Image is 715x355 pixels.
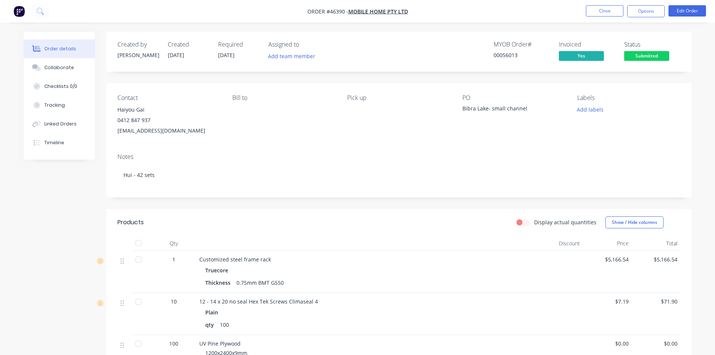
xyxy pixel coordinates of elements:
img: Factory [14,6,25,17]
div: Labels [577,94,680,101]
div: 100 [217,319,232,330]
div: qty [205,319,217,330]
button: Edit Order [668,5,706,17]
div: Checklists 0/0 [44,83,77,90]
button: Tracking [24,96,95,115]
div: Products [117,218,144,227]
span: $0.00 [635,340,677,347]
div: Truecore [205,265,231,276]
div: [PERSON_NAME] [117,51,159,59]
span: [DATE] [168,51,184,59]
div: Assigned to [268,41,343,48]
a: Mobile Home Pty Ltd [348,8,408,15]
div: Notes [117,153,680,160]
span: 12 - 14 x 20 no seal Hex Tek Screws Climaseal 4 [199,298,318,305]
button: Collaborate [24,58,95,77]
div: Required [218,41,259,48]
div: Total [632,236,680,251]
div: Hui - 42 sets [117,163,680,186]
div: MYOB Order # [494,41,550,48]
div: Qty [151,236,196,251]
div: Price [583,236,632,251]
div: Contact [117,94,220,101]
div: Plain [205,307,221,318]
div: Linked Orders [44,121,77,127]
label: Display actual quantities [534,218,596,226]
div: Thickness [205,277,233,288]
span: $71.90 [635,298,677,305]
span: 1 [172,255,175,263]
div: Haiyou Gai [117,104,220,115]
span: [DATE] [218,51,235,59]
div: Bill to [232,94,335,101]
button: Add team member [264,51,319,61]
div: Created by [117,41,159,48]
button: Close [586,5,623,17]
div: Invoiced [559,41,615,48]
span: Submitted [624,51,669,60]
button: Show / Hide columns [605,216,664,228]
div: Collaborate [44,64,74,71]
span: $7.19 [586,298,629,305]
div: Status [624,41,680,48]
button: Add labels [573,104,608,115]
div: PO [462,94,565,101]
div: Tracking [44,102,65,109]
div: 0412 847 937 [117,115,220,125]
div: Discount [534,236,583,251]
button: Checklists 0/0 [24,77,95,96]
span: Yes [559,51,604,60]
button: Timeline [24,133,95,152]
div: Created [168,41,209,48]
span: $0.00 [586,340,629,347]
div: 0.75mm BMT G550 [233,277,287,288]
div: Pick up [347,94,450,101]
div: Order details [44,45,76,52]
span: UV Pine Plywood [199,340,241,347]
span: 100 [169,340,178,347]
button: Options [627,5,665,17]
div: [EMAIL_ADDRESS][DOMAIN_NAME] [117,125,220,136]
span: 10 [171,298,177,305]
span: Order #46390 - [307,8,348,15]
div: Haiyou Gai0412 847 937[EMAIL_ADDRESS][DOMAIN_NAME] [117,104,220,136]
span: $5,166.54 [635,255,677,263]
div: Timeline [44,139,64,146]
span: $5,166.54 [586,255,629,263]
span: Customized steel frame rack [199,256,271,263]
button: Linked Orders [24,115,95,133]
button: Submitted [624,51,669,62]
button: Order details [24,39,95,58]
div: Bibra Lake- small channel [462,104,556,115]
div: 00056013 [494,51,550,59]
button: Add team member [268,51,319,61]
